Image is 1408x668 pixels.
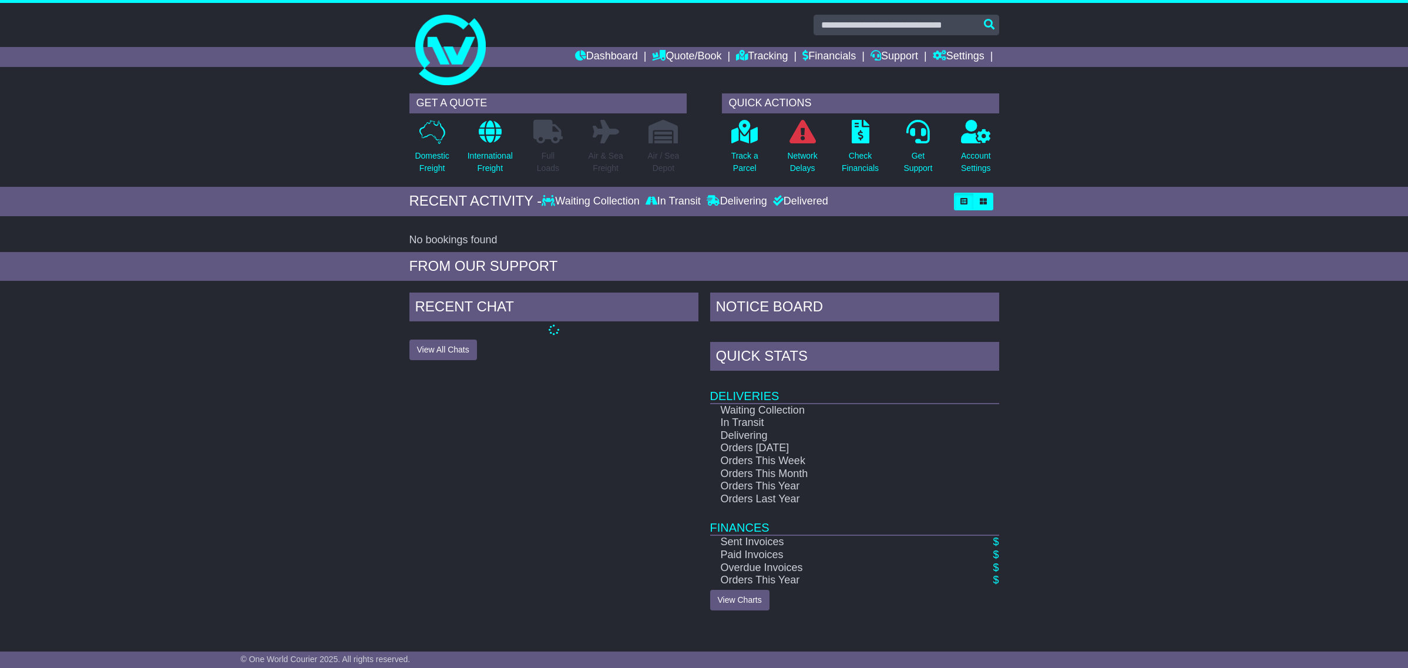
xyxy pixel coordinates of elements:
[710,535,957,549] td: Sent Invoices
[787,150,817,174] p: Network Delays
[960,119,992,181] a: AccountSettings
[710,342,999,374] div: Quick Stats
[731,119,759,181] a: Track aParcel
[993,536,999,548] a: $
[710,562,957,575] td: Overdue Invoices
[710,442,957,455] td: Orders [DATE]
[993,562,999,573] a: $
[643,195,704,208] div: In Transit
[652,47,721,67] a: Quote/Book
[770,195,828,208] div: Delivered
[710,480,957,493] td: Orders This Year
[409,193,542,210] div: RECENT ACTIVITY -
[710,455,957,468] td: Orders This Week
[710,549,957,562] td: Paid Invoices
[903,150,932,174] p: Get Support
[961,150,991,174] p: Account Settings
[710,429,957,442] td: Delivering
[993,549,999,560] a: $
[710,468,957,481] td: Orders This Month
[903,119,933,181] a: GetSupport
[731,150,758,174] p: Track a Parcel
[933,47,984,67] a: Settings
[468,150,513,174] p: International Freight
[409,93,687,113] div: GET A QUOTE
[993,574,999,586] a: $
[722,93,999,113] div: QUICK ACTIONS
[575,47,638,67] a: Dashboard
[710,590,769,610] a: View Charts
[415,150,449,174] p: Domestic Freight
[710,493,957,506] td: Orders Last Year
[710,404,957,417] td: Waiting Collection
[710,574,957,587] td: Orders This Year
[842,150,879,174] p: Check Financials
[841,119,879,181] a: CheckFinancials
[241,654,411,664] span: © One World Courier 2025. All rights reserved.
[409,293,698,324] div: RECENT CHAT
[467,119,513,181] a: InternationalFreight
[802,47,856,67] a: Financials
[736,47,788,67] a: Tracking
[710,374,999,404] td: Deliveries
[542,195,642,208] div: Waiting Collection
[414,119,449,181] a: DomesticFreight
[704,195,770,208] div: Delivering
[648,150,680,174] p: Air / Sea Depot
[409,258,999,275] div: FROM OUR SUPPORT
[710,417,957,429] td: In Transit
[710,505,999,535] td: Finances
[710,293,999,324] div: NOTICE BOARD
[409,234,999,247] div: No bookings found
[409,340,477,360] button: View All Chats
[871,47,918,67] a: Support
[589,150,623,174] p: Air & Sea Freight
[533,150,563,174] p: Full Loads
[787,119,818,181] a: NetworkDelays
